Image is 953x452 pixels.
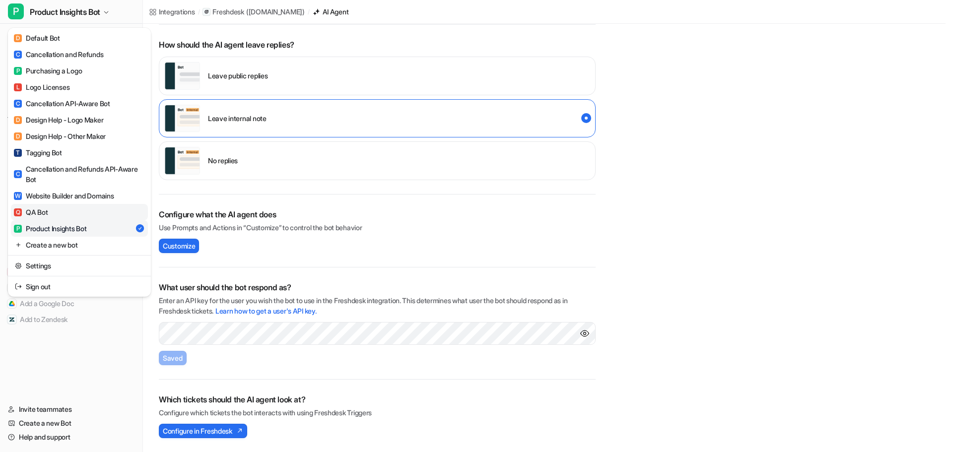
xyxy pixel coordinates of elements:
div: Website Builder and Domains [14,191,114,201]
img: reset [15,240,22,250]
span: W [14,192,22,200]
div: Cancellation and Refunds API-Aware Bot [14,164,145,185]
div: Logo Licenses [14,82,69,92]
span: Product Insights Bot [30,5,100,19]
div: Design Help - Other Maker [14,131,106,141]
span: D [14,34,22,42]
div: Cancellation and Refunds [14,49,103,60]
span: D [14,116,22,124]
div: Product Insights Bot [14,223,86,234]
span: C [14,100,22,108]
span: D [14,132,22,140]
div: Cancellation API-Aware Bot [14,98,110,109]
span: L [14,83,22,91]
span: P [8,3,24,19]
div: Default Bot [14,33,60,43]
div: PProduct Insights Bot [8,28,151,297]
span: C [14,170,22,178]
img: reset [15,281,22,292]
span: Q [14,208,22,216]
a: Settings [11,258,148,274]
div: Tagging Bot [14,147,62,158]
span: P [14,225,22,233]
span: P [14,67,22,75]
div: Purchasing a Logo [14,65,82,76]
a: Sign out [11,278,148,295]
div: Design Help - Logo Maker [14,115,103,125]
span: C [14,51,22,59]
img: reset [15,260,22,271]
span: T [14,149,22,157]
a: Create a new bot [11,237,148,253]
div: QA Bot [14,207,48,217]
